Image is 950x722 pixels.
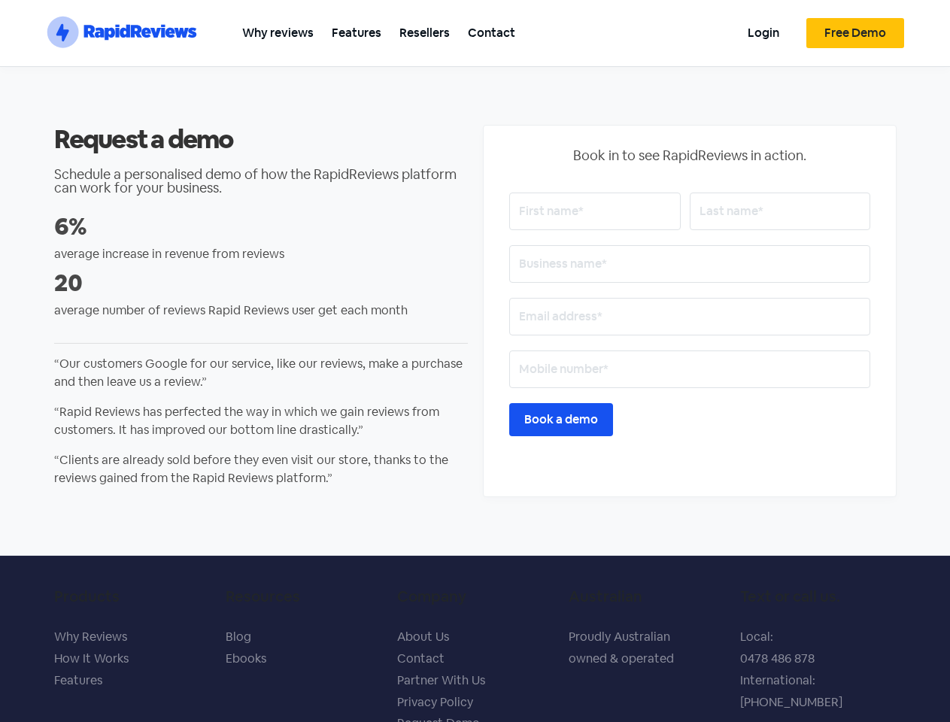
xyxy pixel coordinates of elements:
h5: Australian [569,587,725,605]
h5: Resources [226,587,382,605]
input: Book a demo [509,403,613,436]
h5: Text or call us. [740,587,897,605]
p: “Rapid Reviews has perfected the way in which we gain reviews from customers. It has improved our... [54,403,468,439]
h2: Request a demo [54,123,468,156]
h2: Schedule a personalised demo of how the RapidReviews platform can work for your business. [54,168,468,195]
a: Resellers [390,16,459,50]
a: How It Works [54,651,129,666]
input: Business name* [509,245,870,283]
a: Partner With Us [397,672,485,688]
p: average number of reviews Rapid Reviews user get each month [54,302,468,320]
input: First name* [509,193,681,230]
h5: Company [397,587,554,605]
a: About Us [397,629,449,645]
a: Contact [459,16,524,50]
input: Last name* [690,193,870,230]
p: “Clients are already sold before they even visit our store, thanks to the reviews gained from the... [54,451,468,487]
a: Why Reviews [54,629,127,645]
p: Book in to see RapidReviews in action. [509,145,870,165]
strong: 6% [54,211,87,241]
span: Free Demo [824,27,886,39]
p: “Our customers Google for our service, like our reviews, make a purchase and then leave us a revi... [54,355,468,391]
a: Features [323,16,390,50]
a: Privacy Policy [397,694,473,710]
strong: 20 [54,267,83,298]
a: Ebooks [226,651,266,666]
p: Local: 0478 486 878 International: [PHONE_NUMBER] [740,626,897,713]
a: Free Demo [806,18,904,48]
a: Contact [397,651,445,666]
input: Mobile number* [509,350,870,388]
a: Why reviews [233,16,323,50]
p: average increase in revenue from reviews [54,245,468,263]
p: Proudly Australian owned & operated [569,626,725,670]
a: Features [54,672,102,688]
h5: Products [54,587,211,605]
input: Email address* [509,298,870,335]
a: Login [739,16,788,50]
a: Blog [226,629,251,645]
